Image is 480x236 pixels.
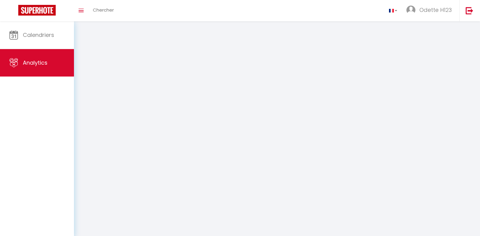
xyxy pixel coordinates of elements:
span: Odette H123 [419,6,452,14]
img: ... [406,5,415,15]
span: Chercher [93,7,114,13]
span: Calendriers [23,31,54,39]
img: Super Booking [18,5,56,16]
button: Ouvrir le widget de chat LiveChat [5,2,23,21]
span: Analytics [23,59,47,66]
img: logout [466,7,473,14]
iframe: Chat [454,209,475,231]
